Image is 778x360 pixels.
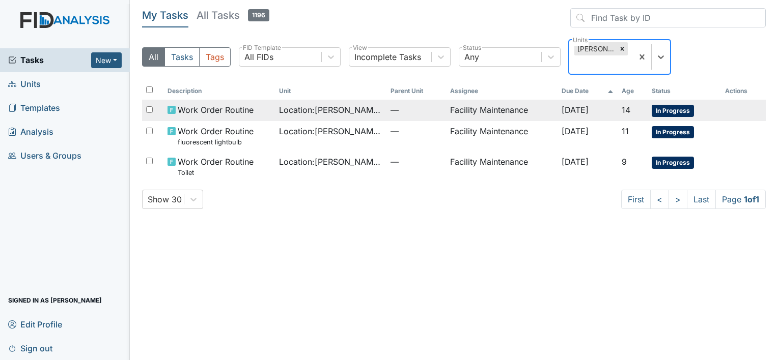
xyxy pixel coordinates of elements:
span: Edit Profile [8,316,62,332]
a: < [650,190,669,209]
button: New [91,52,122,68]
th: Toggle SortBy [386,82,446,100]
div: All FIDs [244,51,273,63]
div: [PERSON_NAME] House [574,42,617,55]
button: Tasks [164,47,200,67]
th: Assignee [446,82,558,100]
span: Signed in as [PERSON_NAME] [8,292,102,308]
span: Sign out [8,340,52,356]
th: Actions [721,82,766,100]
h5: My Tasks [142,8,188,22]
span: In Progress [652,157,694,169]
span: [DATE] [562,157,589,167]
div: Any [464,51,479,63]
span: In Progress [652,105,694,117]
strong: 1 of 1 [744,194,759,204]
span: Work Order Routine Toilet [178,156,254,177]
div: Incomplete Tasks [354,51,421,63]
th: Toggle SortBy [163,82,275,100]
nav: task-pagination [621,190,766,209]
th: Toggle SortBy [558,82,618,100]
th: Toggle SortBy [618,82,647,100]
div: Type filter [142,47,231,67]
span: — [391,156,442,168]
td: Facility Maintenance [446,121,558,151]
a: > [669,190,687,209]
td: Facility Maintenance [446,100,558,121]
a: Last [687,190,716,209]
span: 9 [622,157,627,167]
span: Templates [8,100,60,116]
th: Toggle SortBy [648,82,721,100]
span: 11 [622,126,629,136]
span: Analysis [8,124,53,140]
a: Tasks [8,54,91,66]
a: First [621,190,651,209]
span: Work Order Routine fluorescent lightbulb [178,125,254,147]
span: — [391,104,442,116]
button: All [142,47,165,67]
span: Location : [PERSON_NAME] House [279,104,382,116]
span: Location : [PERSON_NAME] House [279,125,382,137]
span: Location : [PERSON_NAME] House [279,156,382,168]
button: Tags [199,47,231,67]
span: Users & Groups [8,148,81,164]
span: Page [715,190,766,209]
span: Work Order Routine [178,104,254,116]
th: Toggle SortBy [275,82,386,100]
span: [DATE] [562,126,589,136]
span: [DATE] [562,105,589,115]
small: Toilet [178,168,254,177]
small: fluorescent lightbulb [178,137,254,147]
input: Find Task by ID [570,8,766,27]
span: In Progress [652,126,694,138]
input: Toggle All Rows Selected [146,86,153,93]
div: Show 30 [148,193,182,205]
span: — [391,125,442,137]
td: Facility Maintenance [446,152,558,182]
span: Units [8,76,41,92]
span: 1196 [248,9,269,21]
h5: All Tasks [197,8,269,22]
span: 14 [622,105,630,115]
